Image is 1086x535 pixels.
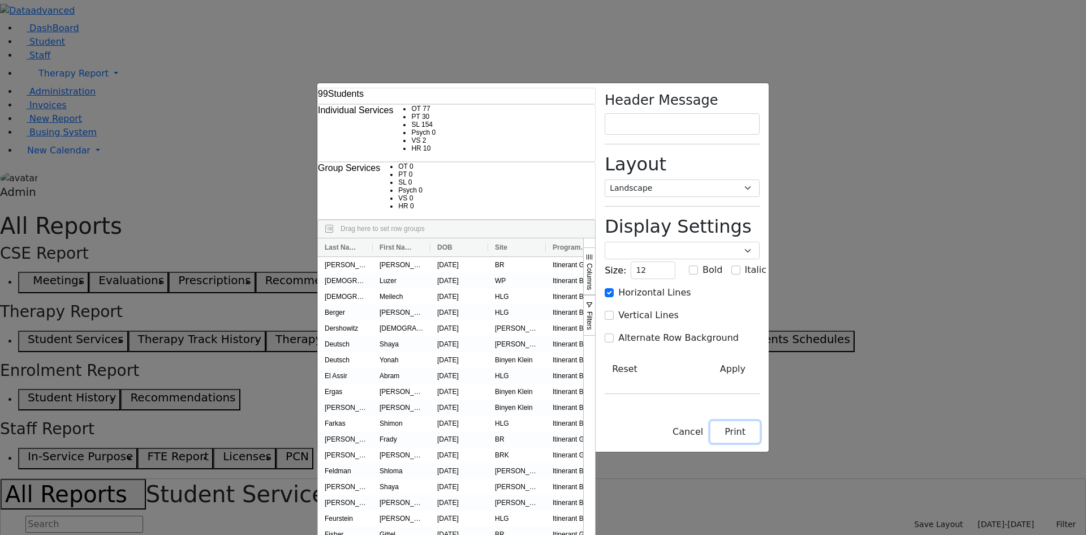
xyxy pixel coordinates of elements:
div: HLG [488,511,546,527]
div: [DEMOGRAPHIC_DATA] [318,273,373,289]
span: Drag here to set row groups [341,225,425,233]
div: HLG [488,289,546,305]
div: Press SPACE to select this row. [318,336,950,352]
div: El Assir [318,368,373,384]
div: Itinerant Boys [546,305,604,320]
div: Shloma [373,463,430,479]
div: [PERSON_NAME] [373,447,430,463]
div: [PERSON_NAME] [373,511,430,527]
div: [DATE] [430,416,488,431]
div: Press SPACE to select this row. [318,352,950,368]
div: [DATE] [430,305,488,320]
span: Psych [398,186,417,194]
span: 0 [410,194,413,202]
span: 154 [421,121,433,129]
div: [PERSON_NAME] [318,431,373,447]
div: [DATE] [430,463,488,479]
div: Press SPACE to select this row. [318,320,950,336]
label: Size: [605,264,626,277]
h6: Students [318,88,364,99]
span: 0 [408,178,412,186]
span: DOB [437,243,453,251]
div: [DATE] [430,289,488,305]
div: HLG [488,416,546,431]
div: Feurstein [318,511,373,527]
button: Apply [706,358,760,380]
div: Meilech [373,289,430,305]
label: Alternate Row Background [618,331,739,345]
div: Press SPACE to select this row. [318,273,950,289]
label: Italic [745,263,766,277]
div: [DATE] [430,336,488,352]
div: Frady [373,431,430,447]
div: [DATE] [430,400,488,416]
div: [DATE] [430,368,488,384]
span: 10 [423,144,430,152]
div: [PERSON_NAME] [373,400,430,416]
span: SL [398,178,406,186]
h4: Header Message [605,92,760,109]
span: 0 [410,162,413,170]
div: [PERSON_NAME] [318,257,373,273]
div: Yonah [373,352,430,368]
h2: Display Settings [605,216,760,237]
div: Press SPACE to select this row. [318,257,950,273]
div: Shimon [373,416,430,431]
span: Site [495,243,507,251]
div: [PERSON_NAME] [488,320,546,336]
div: Press SPACE to select this row. [318,511,950,527]
span: VS [398,194,407,202]
button: Columns [583,247,595,295]
div: Itinerant Girls [546,257,604,273]
div: Shaya [373,479,430,495]
span: PT [411,113,420,121]
div: [PERSON_NAME] [373,305,430,320]
div: Press SPACE to select this row. [318,463,950,479]
div: BR [488,257,546,273]
span: 0 [432,129,436,136]
div: Itinerant Boys [546,416,604,431]
div: [DATE] [430,352,488,368]
button: Filters [583,295,595,336]
div: Press SPACE to select this row. [318,431,950,447]
div: [PERSON_NAME] [488,479,546,495]
div: [PERSON_NAME] [318,447,373,463]
div: Press SPACE to select this row. [318,400,950,416]
span: 99 [318,89,328,99]
div: Press SPACE to select this row. [318,289,950,305]
div: Itinerant Boys [546,400,604,416]
button: Print [710,421,760,443]
div: Press SPACE to select this row. [318,495,950,511]
div: [DATE] [430,320,488,336]
span: 0 [410,202,414,210]
div: Itinerant Boys [546,320,604,336]
div: Press SPACE to select this row. [318,368,950,384]
div: [PERSON_NAME] [488,336,546,352]
div: Itinerant Boys [546,495,604,511]
div: Farkas [318,416,373,431]
div: Abram [373,368,430,384]
h6: Individual Services [318,105,393,115]
span: Last Name [325,243,357,251]
div: Itinerant Boys [546,384,604,400]
span: 30 [422,113,429,121]
div: Feldman [318,463,373,479]
span: 0 [409,170,413,178]
div: [PERSON_NAME] [488,463,546,479]
span: 77 [423,105,430,113]
span: Program Type [553,243,588,251]
div: Itinerant Boys [546,463,604,479]
div: Itinerant Boys [546,368,604,384]
label: Horizontal Lines [618,286,691,299]
div: BR [488,431,546,447]
div: [DATE] [430,384,488,400]
div: Itinerant Boys [546,273,604,289]
span: HR [398,202,408,210]
div: Press SPACE to select this row. [318,416,950,431]
div: [DATE] [430,447,488,463]
label: Bold [703,263,722,277]
div: Shaya [373,336,430,352]
span: OT [411,105,420,113]
div: Press SPACE to select this row. [318,479,950,495]
span: SL [411,121,419,129]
